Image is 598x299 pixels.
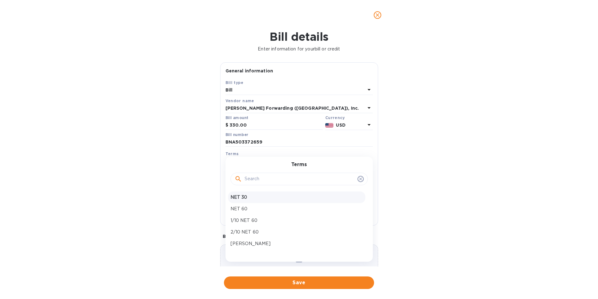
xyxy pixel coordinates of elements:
b: [PERSON_NAME] Forwarding ([GEOGRAPHIC_DATA]), Inc. [226,106,359,111]
h1: Bill details [5,30,593,43]
p: 2/10 NET 60 [231,229,363,235]
button: Save [224,276,374,289]
h3: Terms [291,162,307,168]
b: Vendor name [226,98,254,103]
p: Enter information for your bill or credit [5,46,593,52]
b: Bill type [226,80,244,85]
input: Search [245,174,355,184]
b: Currency [325,115,345,120]
p: Bill image [223,233,376,239]
button: close [370,8,385,23]
p: NET 30 [231,194,363,201]
label: Bill number [226,133,248,137]
p: NET 60 [231,206,363,212]
p: Select terms [226,158,254,165]
label: Bill amount [226,116,248,120]
p: Choose a bill and drag it here [220,266,378,279]
span: Save [229,279,369,286]
p: [PERSON_NAME] [231,240,363,247]
input: $ Enter bill amount [230,121,323,130]
b: Terms [226,151,239,156]
b: Bill [226,87,233,92]
div: $ [226,121,230,130]
b: USD [336,123,345,128]
p: 1/10 NET 60 [231,217,363,224]
img: USD [325,123,334,128]
input: Enter bill number [226,138,373,147]
b: General information [226,68,273,73]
